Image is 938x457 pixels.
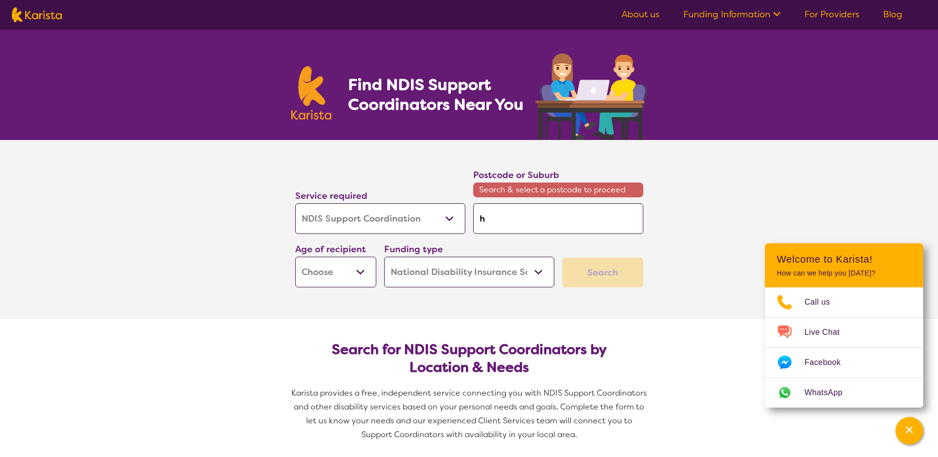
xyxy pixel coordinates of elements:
[765,378,923,408] a: Web link opens in a new tab.
[895,417,923,445] button: Channel Menu
[295,190,367,202] label: Service required
[683,8,781,20] a: Funding Information
[622,8,660,20] a: About us
[883,8,902,20] a: Blog
[765,287,923,408] ul: Choose channel
[804,295,842,310] span: Call us
[473,169,559,181] label: Postcode or Suburb
[291,66,332,120] img: Karista logo
[295,243,366,255] label: Age of recipient
[765,243,923,408] div: Channel Menu
[348,75,531,114] h1: Find NDIS Support Coordinators Near You
[777,269,911,277] p: How can we help you [DATE]?
[536,53,647,140] img: support-coordination
[804,325,851,340] span: Live Chat
[804,8,859,20] a: For Providers
[804,355,852,370] span: Facebook
[473,183,643,197] span: Search & select a postcode to proceed
[303,341,635,376] h2: Search for NDIS Support Coordinators by Location & Needs
[12,7,62,22] img: Karista logo
[804,385,854,400] span: WhatsApp
[384,243,443,255] label: Funding type
[473,203,643,234] input: Type
[291,388,649,440] span: Karista provides a free, independent service connecting you with NDIS Support Coordinators and ot...
[777,253,911,265] h2: Welcome to Karista!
